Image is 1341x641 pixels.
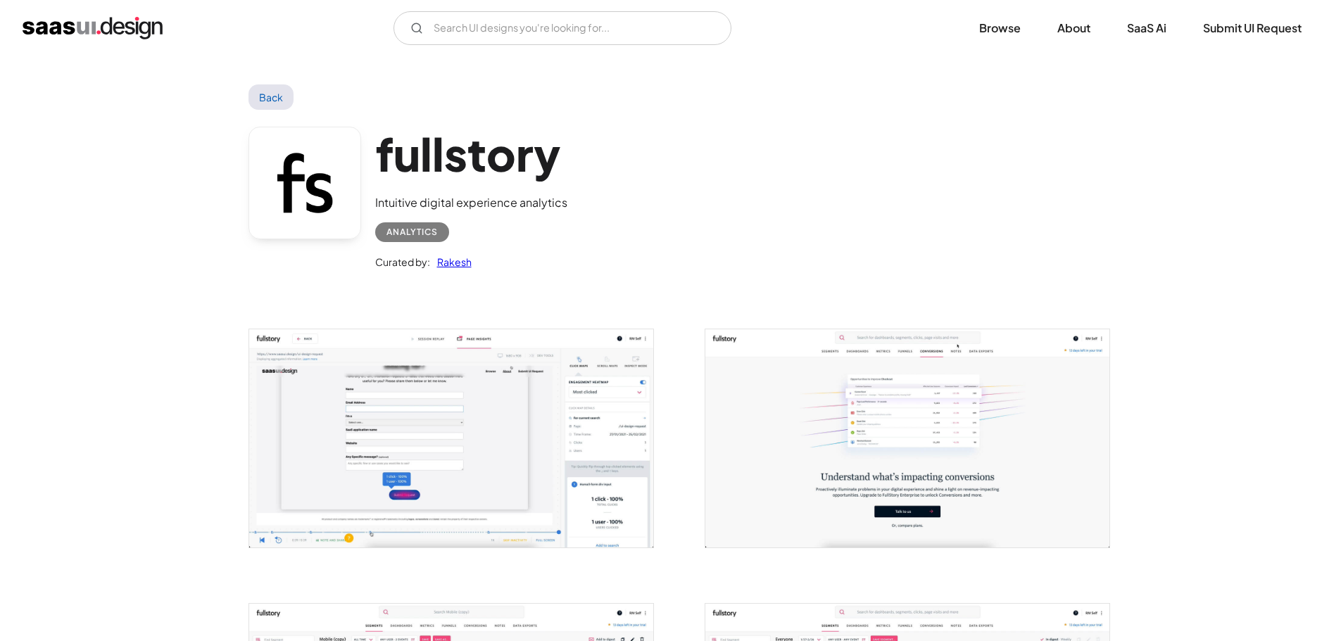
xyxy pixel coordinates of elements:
div: Analytics [386,224,438,241]
input: Search UI designs you're looking for... [394,11,731,45]
img: 603783c8d7931610949cd7ba_fullstory%20click%20map.jpg [249,329,653,547]
a: Browse [962,13,1038,44]
img: 603783c87438a81e86817071_fullstory%20conversion.jpg [705,329,1109,547]
a: SaaS Ai [1110,13,1183,44]
form: Email Form [394,11,731,45]
h1: fullstory [375,127,567,181]
a: home [23,17,163,39]
a: About [1040,13,1107,44]
div: Curated by: [375,253,430,270]
a: Submit UI Request [1186,13,1318,44]
div: Intuitive digital experience analytics [375,194,567,211]
a: Back [248,84,294,110]
a: Rakesh [430,253,472,270]
a: open lightbox [705,329,1109,547]
a: open lightbox [249,329,653,547]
